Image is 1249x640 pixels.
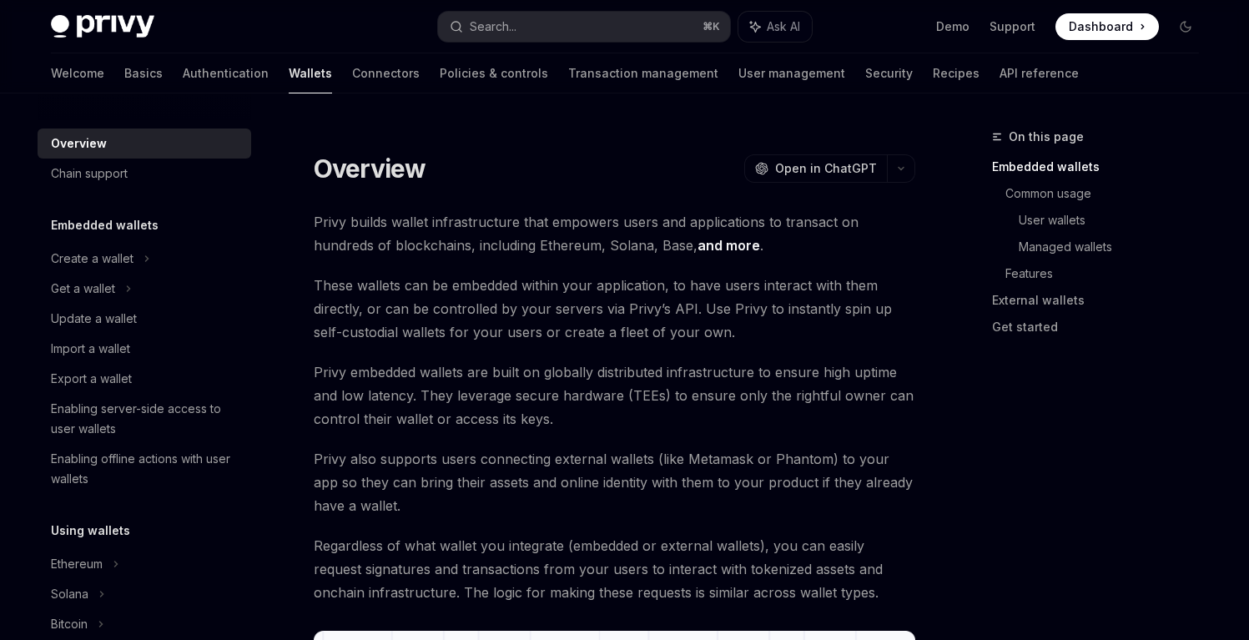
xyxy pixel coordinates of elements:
span: Open in ChatGPT [775,160,877,177]
a: External wallets [992,287,1212,314]
span: ⌘ K [703,20,720,33]
div: Bitcoin [51,614,88,634]
div: Enabling server-side access to user wallets [51,399,241,439]
a: Get started [992,314,1212,340]
span: On this page [1009,127,1084,147]
a: Wallets [289,53,332,93]
a: Import a wallet [38,334,251,364]
a: Dashboard [1055,13,1159,40]
a: User wallets [1019,207,1212,234]
a: User management [738,53,845,93]
span: Ask AI [767,18,800,35]
button: Ask AI [738,12,812,42]
button: Open in ChatGPT [744,154,887,183]
div: Update a wallet [51,309,137,329]
span: Privy also supports users connecting external wallets (like Metamask or Phantom) to your app so t... [314,447,915,517]
a: Security [865,53,913,93]
button: Search...⌘K [438,12,730,42]
span: These wallets can be embedded within your application, to have users interact with them directly,... [314,274,915,344]
a: Embedded wallets [992,154,1212,180]
h1: Overview [314,154,426,184]
div: Export a wallet [51,369,132,389]
a: and more [698,237,760,254]
a: Chain support [38,159,251,189]
span: Regardless of what wallet you integrate (embedded or external wallets), you can easily request si... [314,534,915,604]
div: Chain support [51,164,128,184]
a: Common usage [1005,180,1212,207]
div: Import a wallet [51,339,130,359]
div: Create a wallet [51,249,133,269]
a: Transaction management [568,53,718,93]
a: Overview [38,129,251,159]
a: Policies & controls [440,53,548,93]
div: Solana [51,584,88,604]
button: Toggle dark mode [1172,13,1199,40]
div: Search... [470,17,516,37]
div: Ethereum [51,554,103,574]
a: Features [1005,260,1212,287]
a: Recipes [933,53,980,93]
a: Basics [124,53,163,93]
div: Overview [51,134,107,154]
span: Privy builds wallet infrastructure that empowers users and applications to transact on hundreds o... [314,210,915,257]
div: Get a wallet [51,279,115,299]
a: API reference [1000,53,1079,93]
span: Privy embedded wallets are built on globally distributed infrastructure to ensure high uptime and... [314,360,915,431]
a: Authentication [183,53,269,93]
img: dark logo [51,15,154,38]
a: Enabling offline actions with user wallets [38,444,251,494]
a: Demo [936,18,969,35]
h5: Embedded wallets [51,215,159,235]
a: Update a wallet [38,304,251,334]
a: Welcome [51,53,104,93]
span: Dashboard [1069,18,1133,35]
a: Support [990,18,1035,35]
a: Enabling server-side access to user wallets [38,394,251,444]
a: Export a wallet [38,364,251,394]
h5: Using wallets [51,521,130,541]
div: Enabling offline actions with user wallets [51,449,241,489]
a: Managed wallets [1019,234,1212,260]
a: Connectors [352,53,420,93]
